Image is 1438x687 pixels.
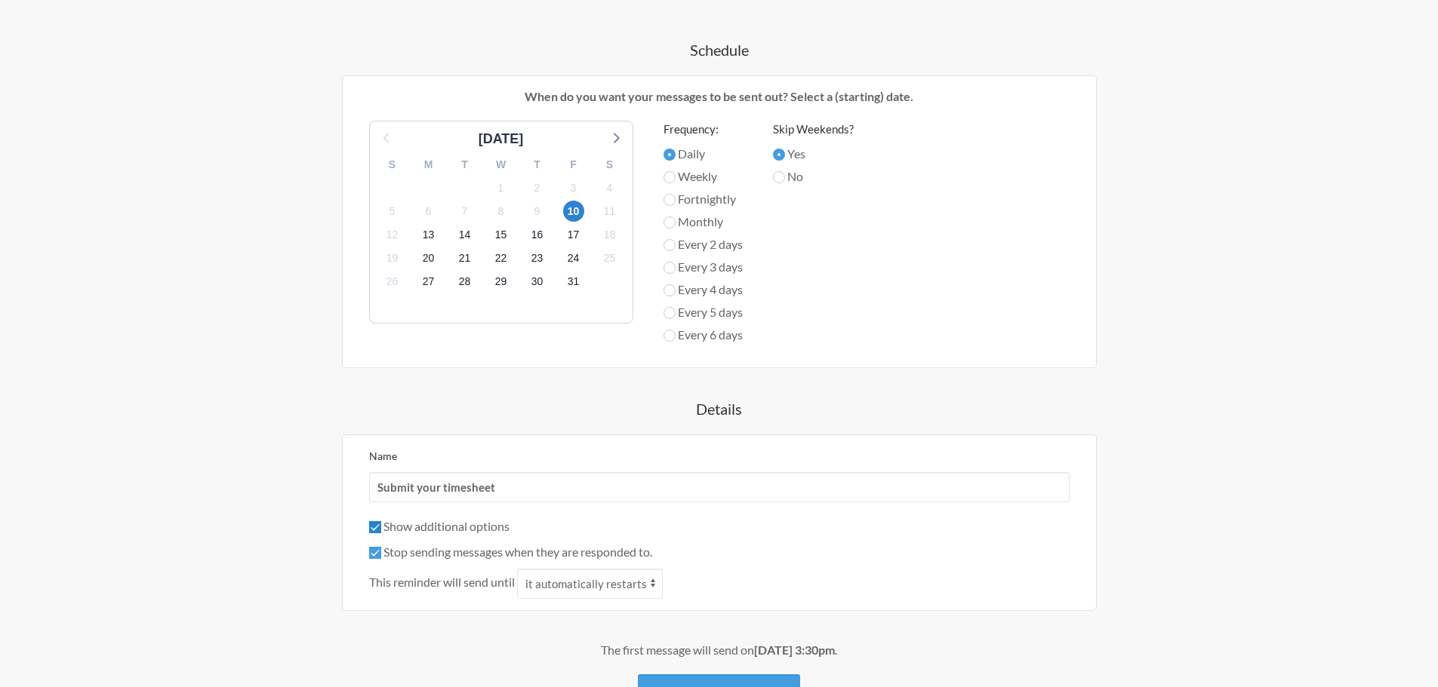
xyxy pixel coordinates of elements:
span: Wednesday, November 5, 2025 [382,201,403,222]
span: Saturday, November 29, 2025 [491,271,512,293]
label: Monthly [664,213,743,231]
label: Skip Weekends? [773,121,854,138]
div: The first message will send on . [282,641,1157,659]
strong: [DATE] 3:30pm [754,643,835,657]
input: Stop sending messages when they are responded to. [369,547,381,559]
span: Sunday, November 16, 2025 [527,225,548,246]
span: Friday, November 28, 2025 [454,271,476,293]
label: Show additional options [369,519,510,533]
span: Friday, November 21, 2025 [454,248,476,269]
span: Friday, November 7, 2025 [454,201,476,222]
div: M [411,153,447,176]
div: T [447,153,483,176]
span: Monday, November 3, 2025 [563,177,584,198]
label: Name [369,449,397,462]
span: Friday, November 14, 2025 [454,225,476,246]
label: No [773,167,854,186]
div: S [592,153,628,176]
div: [DATE] [473,129,530,149]
label: Every 5 days [664,303,743,321]
span: Monday, November 24, 2025 [563,248,584,269]
label: Every 6 days [664,326,743,344]
span: Wednesday, November 19, 2025 [382,248,403,269]
span: Thursday, November 27, 2025 [418,271,439,293]
div: T [519,153,556,176]
div: F [556,153,592,176]
span: Sunday, November 30, 2025 [527,271,548,293]
span: Sunday, November 2, 2025 [527,177,548,198]
span: Thursday, November 6, 2025 [418,201,439,222]
span: Sunday, November 23, 2025 [527,248,548,269]
input: Daily [664,149,676,161]
h4: Details [282,398,1157,419]
label: Weekly [664,167,743,186]
input: Every 3 days [664,262,676,274]
label: Every 2 days [664,235,743,253]
span: Saturday, November 15, 2025 [491,225,512,246]
span: Thursday, November 20, 2025 [418,248,439,269]
p: When do you want your messages to be sent out? Select a (starting) date. [354,87,1085,106]
input: We suggest a 2 to 4 word name [369,472,1070,502]
span: Monday, November 10, 2025 [563,201,584,222]
input: Every 4 days [664,284,676,296]
label: Stop sending messages when they are responded to. [369,544,652,559]
span: Tuesday, November 25, 2025 [599,248,620,269]
span: Saturday, November 8, 2025 [491,201,512,222]
input: Monthly [664,216,676,228]
span: This reminder will send until [369,573,515,591]
input: Show additional options [369,521,381,533]
input: Every 6 days [664,330,676,342]
span: Wednesday, November 26, 2025 [382,271,403,293]
div: W [483,153,519,176]
span: Saturday, November 1, 2025 [491,177,512,198]
span: Monday, December 1, 2025 [563,271,584,293]
label: Daily [664,145,743,163]
span: Tuesday, November 11, 2025 [599,201,620,222]
span: Sunday, November 9, 2025 [527,201,548,222]
input: Every 5 days [664,307,676,319]
input: No [773,171,785,183]
label: Every 3 days [664,258,743,276]
input: Weekly [664,171,676,183]
label: Every 4 days [664,281,743,299]
label: Fortnightly [664,190,743,208]
span: Monday, November 17, 2025 [563,225,584,246]
label: Frequency: [664,121,743,138]
input: Fortnightly [664,194,676,206]
span: Wednesday, November 12, 2025 [382,225,403,246]
div: S [374,153,411,176]
h4: Schedule [282,39,1157,60]
input: Every 2 days [664,239,676,251]
span: Thursday, November 13, 2025 [418,225,439,246]
label: Yes [773,145,854,163]
span: Tuesday, November 4, 2025 [599,177,620,198]
span: Saturday, November 22, 2025 [491,248,512,269]
input: Yes [773,149,785,161]
span: Tuesday, November 18, 2025 [599,225,620,246]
